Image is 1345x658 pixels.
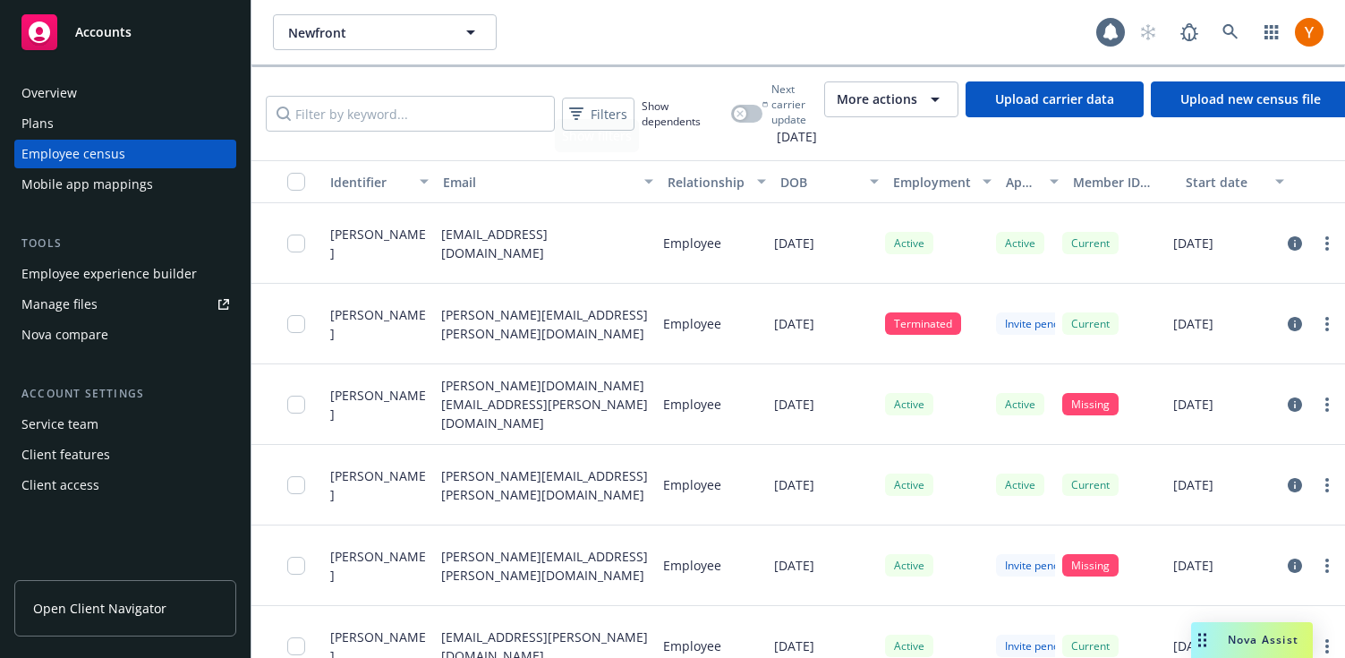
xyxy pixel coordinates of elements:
[14,260,236,288] a: Employee experience builder
[1179,160,1291,203] button: Start date
[287,173,305,191] input: Select all
[1062,554,1119,577] div: Missing
[441,225,649,262] p: [EMAIL_ADDRESS][DOMAIN_NAME]
[1173,475,1213,494] p: [DATE]
[996,393,1044,415] div: Active
[642,98,724,129] span: Show dependents
[996,474,1044,496] div: Active
[885,554,933,577] div: Active
[441,376,649,432] p: [PERSON_NAME][DOMAIN_NAME][EMAIL_ADDRESS][PERSON_NAME][DOMAIN_NAME]
[762,127,817,146] span: [DATE]
[21,109,54,138] div: Plans
[996,232,1044,254] div: Active
[21,471,99,500] div: Client access
[21,410,98,439] div: Service team
[14,170,236,199] a: Mobile app mappings
[273,14,497,50] button: Newfront
[774,556,814,575] p: [DATE]
[288,23,443,42] span: Newfront
[14,109,236,138] a: Plans
[14,235,236,252] div: Tools
[287,315,305,333] input: Toggle Row Selected
[885,312,961,335] div: Terminated
[1295,18,1324,47] img: photo
[1073,173,1171,192] div: Member ID status
[780,173,859,192] div: DOB
[14,79,236,107] a: Overview
[1316,394,1338,415] a: more
[1171,14,1207,50] a: Report a Bug
[1173,556,1213,575] p: [DATE]
[885,474,933,496] div: Active
[287,637,305,655] input: Toggle Row Selected
[886,160,999,203] button: Employment
[774,395,814,414] p: [DATE]
[441,466,649,504] p: [PERSON_NAME][EMAIL_ADDRESS][PERSON_NAME][DOMAIN_NAME]
[330,466,427,504] span: [PERSON_NAME]
[443,173,634,192] div: Email
[21,290,98,319] div: Manage files
[1284,555,1306,577] a: circleInformation
[1284,394,1306,415] a: circleInformation
[21,79,77,107] div: Overview
[663,314,721,333] p: Employee
[14,410,236,439] a: Service team
[1186,173,1264,192] div: Start date
[287,235,305,252] input: Toggle Row Selected
[660,160,773,203] button: Relationship
[999,160,1066,203] button: App status
[441,547,649,585] p: [PERSON_NAME][EMAIL_ADDRESS][PERSON_NAME][DOMAIN_NAME]
[566,101,631,127] span: Filters
[1066,160,1179,203] button: Member ID status
[893,173,972,192] div: Employment
[1284,313,1306,335] a: circleInformation
[1062,312,1119,335] div: Current
[14,320,236,349] a: Nova compare
[1062,232,1119,254] div: Current
[330,305,427,343] span: [PERSON_NAME]
[1254,14,1290,50] a: Switch app
[330,547,427,585] span: [PERSON_NAME]
[330,173,409,192] div: Identifier
[21,320,108,349] div: Nova compare
[1316,636,1338,657] a: more
[1316,555,1338,577] a: more
[1284,474,1306,496] a: circleInformation
[1284,233,1306,254] a: circleInformation
[14,471,236,500] a: Client access
[287,476,305,494] input: Toggle Row Selected
[774,475,814,494] p: [DATE]
[885,232,933,254] div: Active
[1213,14,1248,50] a: Search
[1316,313,1338,335] a: more
[323,160,436,203] button: Identifier
[441,305,649,343] p: [PERSON_NAME][EMAIL_ADDRESS][PERSON_NAME][DOMAIN_NAME]
[287,557,305,575] input: Toggle Row Selected
[996,312,1084,335] div: Invite pending
[1173,395,1213,414] p: [DATE]
[436,160,661,203] button: Email
[1062,635,1119,657] div: Current
[14,140,236,168] a: Employee census
[824,81,958,117] button: More actions
[1191,622,1313,658] button: Nova Assist
[663,234,721,252] p: Employee
[1316,233,1338,254] a: more
[996,554,1084,577] div: Invite pending
[14,440,236,469] a: Client features
[1316,474,1338,496] a: more
[1228,632,1298,647] span: Nova Assist
[562,98,634,131] button: Filters
[33,599,166,618] span: Open Client Navigator
[1130,14,1166,50] a: Start snowing
[14,290,236,319] a: Manage files
[1062,474,1119,496] div: Current
[591,105,627,124] span: Filters
[75,25,132,39] span: Accounts
[14,7,236,57] a: Accounts
[996,635,1084,657] div: Invite pending
[663,475,721,494] p: Employee
[1191,622,1213,658] div: Drag to move
[774,637,814,655] p: [DATE]
[966,81,1144,117] a: Upload carrier data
